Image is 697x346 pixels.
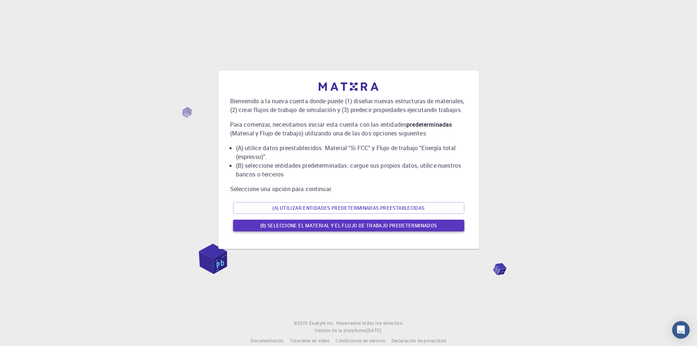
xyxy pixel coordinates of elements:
[336,337,385,345] a: Condiciones de servicio
[672,321,690,339] div: Abrir Intercom Messenger
[367,327,382,334] a: [DATE].
[391,337,446,345] a: Declaración de privacidad
[260,222,437,229] font: (B) Seleccione el material y el flujo de trabajo predeterminados
[297,320,308,326] font: 2025
[230,120,407,129] font: Para comenzar, necesitamos iniciar esta cuenta con las entidades
[230,97,464,114] font: Bienvenido a la nueva cuenta donde puede (1) diseñar nuevas estructuras de materiales, (2) crear ...
[336,320,403,326] font: Reservados todos los derechos.
[233,202,464,214] button: (A) Utilizar entidades predeterminadas preestablecidas
[233,220,464,231] button: (B) Seleccione el material y el flujo de trabajo predeterminados
[272,205,424,211] font: (A) Utilizar entidades predeterminadas preestablecidas
[406,120,452,129] font: predeterminadas
[294,320,297,326] font: ©
[290,337,330,345] a: Tutoriales en vídeo
[367,327,381,333] font: [DATE]
[251,337,284,345] a: Documentación
[230,185,333,193] font: Seleccione una opción para continuar.
[336,338,385,343] font: Condiciones de servicio
[315,327,367,333] font: Versión de la plataforma
[391,338,446,343] font: Declaración de privacidad
[230,129,427,137] font: (Material y Flujo de trabajo) utilizando una de las dos opciones siguientes:
[236,161,461,178] font: (B) seleccione entidades predeterminadas: cargue sus propios datos, utilice nuestros bancos o ter...
[309,320,335,327] a: Exabyte Inc.
[319,82,379,91] img: logo
[236,144,456,161] font: (A) utilice datos preestablecidos: Material “Si FCC” y Flujo de trabajo “Energía total (espresso)”.
[309,320,335,326] font: Exabyte Inc.
[251,338,284,343] font: Documentación
[290,338,330,343] font: Tutoriales en vídeo
[381,327,382,333] font: .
